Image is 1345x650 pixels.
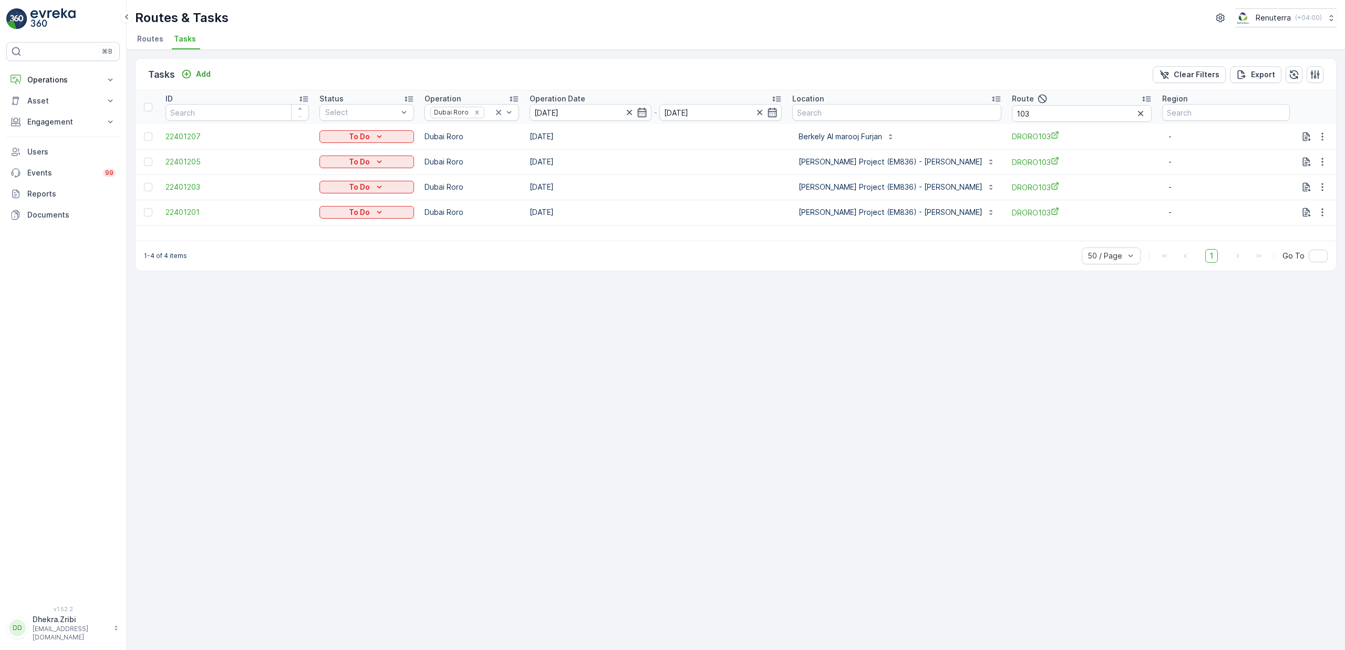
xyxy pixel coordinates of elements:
[349,182,370,192] p: To Do
[1256,13,1291,23] p: Renuterra
[9,620,26,636] div: DD
[425,207,519,218] p: Dubai Roro
[27,96,99,106] p: Asset
[349,157,370,167] p: To Do
[524,174,787,200] td: [DATE]
[27,147,116,157] p: Users
[6,141,120,162] a: Users
[1235,12,1251,24] img: Screenshot_2024-07-26_at_13.33.01.png
[319,206,414,219] button: To Do
[1174,69,1219,80] p: Clear Filters
[319,130,414,143] button: To Do
[1230,66,1281,83] button: Export
[319,156,414,168] button: To Do
[1012,182,1152,193] a: DRORO103
[144,252,187,260] p: 1-4 of 4 items
[1168,131,1284,142] p: -
[425,157,519,167] p: Dubai Roro
[799,182,982,192] p: [PERSON_NAME] Project (EM836) - [PERSON_NAME]
[165,94,173,104] p: ID
[174,34,196,44] span: Tasks
[799,131,882,142] p: Berkely Al marooj Furjan
[102,47,112,56] p: ⌘B
[325,107,398,118] p: Select
[105,169,113,177] p: 99
[792,94,824,104] p: Location
[319,94,344,104] p: Status
[799,157,982,167] p: [PERSON_NAME] Project (EM836) - [PERSON_NAME]
[792,153,1001,170] button: [PERSON_NAME] Project (EM836) - [PERSON_NAME]
[425,131,519,142] p: Dubai Roro
[27,117,99,127] p: Engagement
[6,606,120,612] span: v 1.52.2
[30,8,76,29] img: logo_light-DOdMpM7g.png
[1295,14,1322,22] p: ( +04:00 )
[530,104,651,121] input: dd/mm/yyyy
[6,111,120,132] button: Engagement
[349,131,370,142] p: To Do
[6,90,120,111] button: Asset
[1168,182,1284,192] p: -
[6,69,120,90] button: Operations
[425,94,461,104] p: Operation
[431,107,470,117] div: Dubai Roro
[165,182,309,192] a: 22401203
[1282,251,1305,261] span: Go To
[349,207,370,218] p: To Do
[1168,207,1284,218] p: -
[1012,94,1034,104] p: Route
[792,104,1001,121] input: Search
[6,183,120,204] a: Reports
[1012,105,1152,122] input: Search
[1162,104,1290,121] input: Search
[196,69,211,79] p: Add
[1251,69,1275,80] p: Export
[792,204,1001,221] button: [PERSON_NAME] Project (EM836) - [PERSON_NAME]
[165,131,309,142] a: 22401207
[659,104,781,121] input: dd/mm/yyyy
[33,614,108,625] p: Dhekra.Zribi
[137,34,163,44] span: Routes
[524,200,787,225] td: [DATE]
[1235,8,1337,27] button: Renuterra(+04:00)
[1205,249,1218,263] span: 1
[1012,131,1152,142] a: DRORO103
[319,181,414,193] button: To Do
[144,132,152,141] div: Toggle Row Selected
[165,104,309,121] input: Search
[27,75,99,85] p: Operations
[530,94,585,104] p: Operation Date
[6,614,120,642] button: DDDhekra.Zribi[EMAIL_ADDRESS][DOMAIN_NAME]
[654,106,657,119] p: -
[425,182,519,192] p: Dubai Roro
[144,158,152,166] div: Toggle Row Selected
[27,168,97,178] p: Events
[165,207,309,218] a: 22401201
[1012,207,1152,218] a: DRORO103
[524,149,787,174] td: [DATE]
[1153,66,1226,83] button: Clear Filters
[6,204,120,225] a: Documents
[165,157,309,167] a: 22401205
[524,124,787,149] td: [DATE]
[27,210,116,220] p: Documents
[799,207,982,218] p: [PERSON_NAME] Project (EM836) - [PERSON_NAME]
[135,9,229,26] p: Routes & Tasks
[1168,157,1284,167] p: -
[27,189,116,199] p: Reports
[6,162,120,183] a: Events99
[1012,157,1152,168] a: DRORO103
[144,183,152,191] div: Toggle Row Selected
[33,625,108,642] p: [EMAIL_ADDRESS][DOMAIN_NAME]
[792,179,1001,195] button: [PERSON_NAME] Project (EM836) - [PERSON_NAME]
[471,108,483,117] div: Remove Dubai Roro
[792,128,901,145] button: Berkely Al marooj Furjan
